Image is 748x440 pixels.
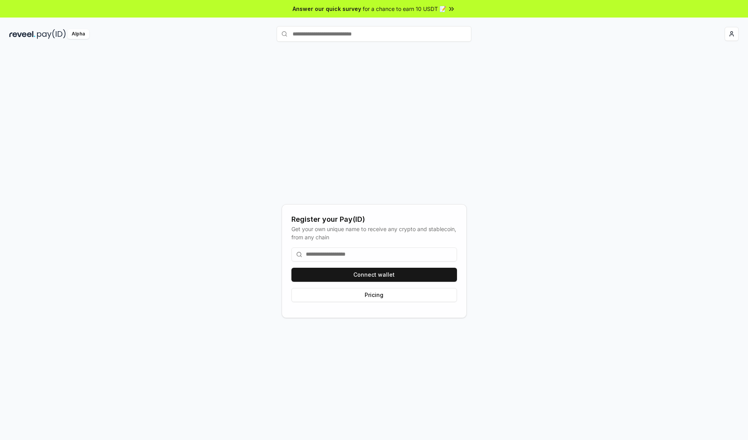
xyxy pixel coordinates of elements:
button: Pricing [291,288,457,302]
div: Get your own unique name to receive any crypto and stablecoin, from any chain [291,225,457,241]
div: Alpha [67,29,89,39]
span: Answer our quick survey [293,5,361,13]
div: Register your Pay(ID) [291,214,457,225]
img: reveel_dark [9,29,35,39]
span: for a chance to earn 10 USDT 📝 [363,5,446,13]
img: pay_id [37,29,66,39]
button: Connect wallet [291,268,457,282]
